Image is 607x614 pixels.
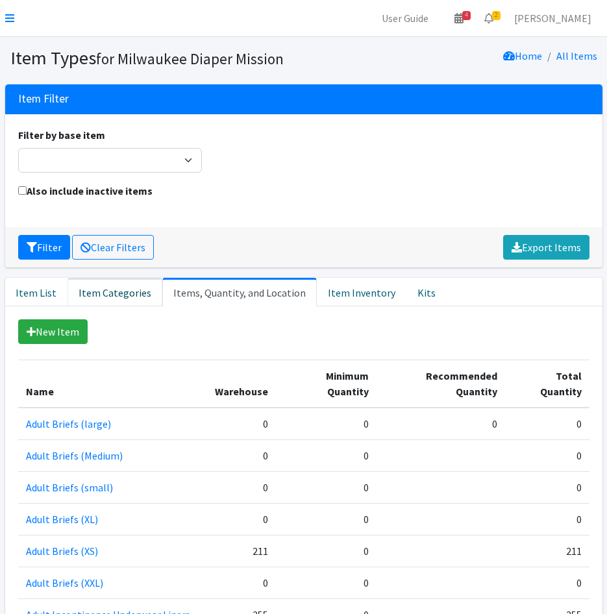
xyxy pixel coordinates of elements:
[505,567,589,598] td: 0
[406,278,447,306] a: Kits
[377,408,505,440] td: 0
[207,408,276,440] td: 0
[371,5,439,31] a: User Guide
[276,360,376,408] th: Minimum Quantity
[26,545,98,558] a: Adult Briefs (XS)
[505,471,589,503] td: 0
[26,513,98,526] a: Adult Briefs (XL)
[505,535,589,567] td: 211
[72,235,154,260] a: Clear Filters
[492,11,501,20] span: 2
[26,417,111,430] a: Adult Briefs (large)
[26,481,113,494] a: Adult Briefs (small)
[505,439,589,471] td: 0
[207,567,276,598] td: 0
[18,235,70,260] button: Filter
[276,408,376,440] td: 0
[207,471,276,503] td: 0
[68,278,162,306] a: Item Categories
[462,11,471,20] span: 4
[276,567,376,598] td: 0
[503,49,542,62] a: Home
[276,471,376,503] td: 0
[207,503,276,535] td: 0
[18,92,69,106] h3: Item Filter
[18,127,105,143] label: Filter by base item
[5,278,68,306] a: Item List
[505,503,589,535] td: 0
[556,49,597,62] a: All Items
[505,360,589,408] th: Total Quantity
[207,535,276,567] td: 211
[505,408,589,440] td: 0
[207,439,276,471] td: 0
[474,5,504,31] a: 2
[18,319,88,344] a: New Item
[18,183,153,199] label: Also include inactive items
[10,47,299,69] h1: Item Types
[26,449,123,462] a: Adult Briefs (Medium)
[276,439,376,471] td: 0
[276,503,376,535] td: 0
[96,49,284,68] small: for Milwaukee Diaper Mission
[276,535,376,567] td: 0
[444,5,474,31] a: 4
[377,360,505,408] th: Recommended Quantity
[18,360,208,408] th: Name
[504,5,602,31] a: [PERSON_NAME]
[317,278,406,306] a: Item Inventory
[18,186,27,195] input: Also include inactive items
[207,360,276,408] th: Warehouse
[162,278,317,306] a: Items, Quantity, and Location
[503,235,589,260] a: Export Items
[26,576,103,589] a: Adult Briefs (XXL)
